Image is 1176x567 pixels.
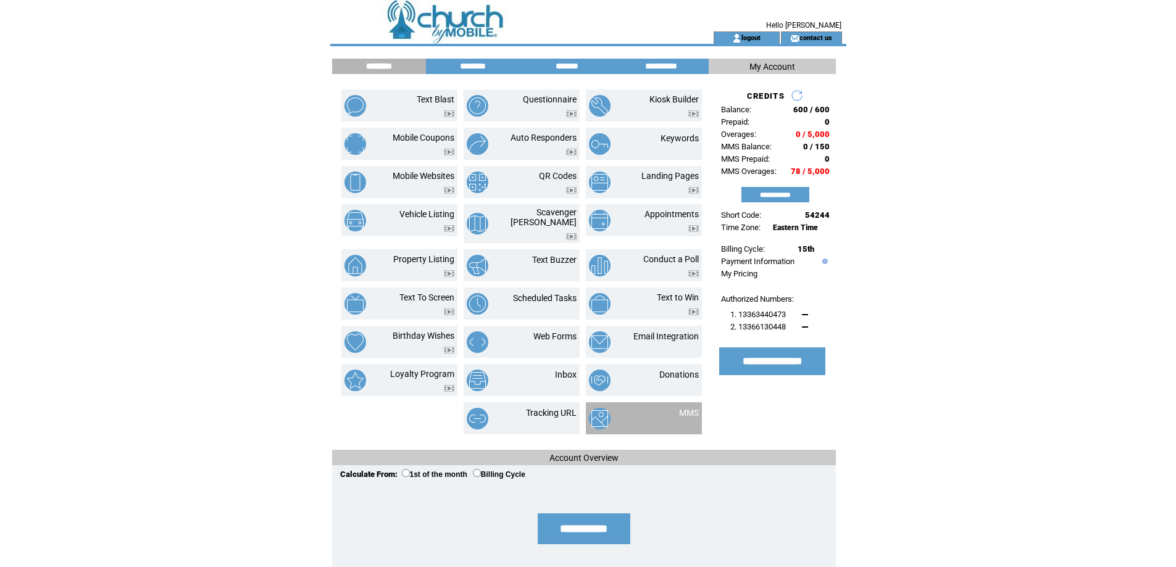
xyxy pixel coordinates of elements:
label: Billing Cycle [473,470,525,479]
span: Eastern Time [773,223,818,232]
span: 0 [825,117,830,126]
a: Vehicle Listing [399,209,454,219]
a: Payment Information [721,257,794,266]
a: logout [741,33,761,41]
img: appointments.png [589,210,611,231]
span: 0 / 150 [803,142,830,151]
img: video.png [444,347,454,354]
span: 78 / 5,000 [791,167,830,176]
img: email-integration.png [589,331,611,353]
span: 15th [798,244,814,254]
span: Time Zone: [721,223,761,232]
img: video.png [444,225,454,232]
label: 1st of the month [402,470,467,479]
a: Property Listing [393,254,454,264]
a: Conduct a Poll [643,254,699,264]
span: CREDITS [747,91,785,101]
img: scheduled-tasks.png [467,293,488,315]
img: video.png [444,385,454,392]
img: video.png [688,308,699,315]
img: video.png [444,270,454,277]
span: MMS Overages: [721,167,777,176]
img: video.png [688,110,699,117]
span: Calculate From: [340,470,398,479]
a: Scheduled Tasks [513,293,577,303]
img: video.png [444,308,454,315]
span: Overages: [721,130,756,139]
img: loyalty-program.png [344,370,366,391]
span: MMS Balance: [721,142,772,151]
img: contact_us_icon.gif [790,33,799,43]
img: inbox.png [467,370,488,391]
a: Text To Screen [399,292,454,302]
img: text-to-screen.png [344,293,366,315]
img: birthday-wishes.png [344,331,366,353]
input: 1st of the month [402,469,410,477]
img: qr-codes.png [467,172,488,193]
a: Loyalty Program [390,369,454,379]
img: video.png [444,110,454,117]
a: My Pricing [721,269,757,278]
a: Tracking URL [526,408,577,418]
img: vehicle-listing.png [344,210,366,231]
img: text-buzzer.png [467,255,488,276]
a: Email Integration [633,331,699,341]
img: video.png [566,187,577,194]
span: 600 / 600 [793,105,830,114]
a: Inbox [555,370,577,379]
span: Short Code: [721,210,761,220]
img: video.png [566,233,577,240]
img: scavenger-hunt.png [467,213,488,234]
a: contact us [799,33,832,41]
a: Landing Pages [641,171,699,181]
input: Billing Cycle [473,469,481,477]
span: MMS Prepaid: [721,154,770,163]
a: Web Forms [533,331,577,341]
span: Balance: [721,105,751,114]
a: Questionnaire [523,94,577,104]
img: kiosk-builder.png [589,95,611,117]
a: Text to Win [657,292,699,302]
a: Donations [659,370,699,379]
img: donations.png [589,370,611,391]
img: conduct-a-poll.png [589,255,611,276]
img: video.png [688,187,699,194]
a: Mobile Websites [393,171,454,181]
span: 1. 13363440473 [730,310,786,319]
a: Text Blast [417,94,454,104]
a: Text Buzzer [532,255,577,265]
img: tracking-url.png [467,408,488,429]
img: questionnaire.png [467,95,488,117]
img: web-forms.png [467,331,488,353]
a: Kiosk Builder [649,94,699,104]
img: text-blast.png [344,95,366,117]
img: video.png [566,110,577,117]
img: video.png [444,149,454,155]
a: Keywords [661,133,699,143]
img: account_icon.gif [732,33,741,43]
img: video.png [688,270,699,277]
a: Scavenger [PERSON_NAME] [511,207,577,227]
img: auto-responders.png [467,133,488,155]
a: Birthday Wishes [393,331,454,341]
a: MMS [679,408,699,418]
img: mms.png [589,408,611,429]
img: mobile-websites.png [344,172,366,193]
img: text-to-win.png [589,293,611,315]
span: Hello [PERSON_NAME] [766,21,841,30]
span: 2. 13366130448 [730,322,786,331]
span: 0 [825,154,830,163]
span: My Account [749,62,795,72]
a: QR Codes [539,171,577,181]
a: Appointments [644,209,699,219]
span: Billing Cycle: [721,244,765,254]
img: landing-pages.png [589,172,611,193]
img: video.png [444,187,454,194]
img: help.gif [819,259,828,264]
img: property-listing.png [344,255,366,276]
a: Mobile Coupons [393,133,454,143]
img: keywords.png [589,133,611,155]
img: video.png [566,149,577,155]
span: 0 / 5,000 [796,130,830,139]
span: 54244 [805,210,830,220]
